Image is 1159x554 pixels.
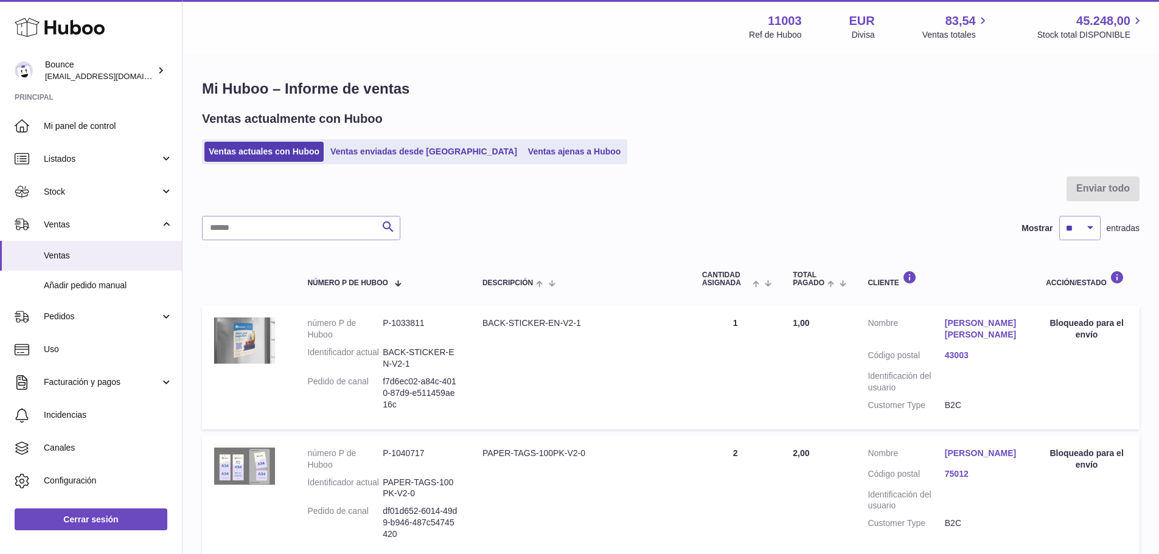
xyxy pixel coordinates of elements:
[922,29,990,41] span: Ventas totales
[44,442,173,454] span: Canales
[1037,13,1144,41] a: 45.248,00 Stock total DISPONIBLE
[383,448,458,471] dd: P-1040717
[922,13,990,41] a: 83,54 Ventas totales
[202,79,1140,99] h1: Mi Huboo – Informe de ventas
[383,477,458,500] dd: PAPER-TAGS-100PK-V2-0
[44,153,160,165] span: Listados
[1046,317,1127,341] div: Bloqueado para el envío
[307,477,383,500] dt: Identificador actual
[15,61,33,80] img: internalAdmin-11003@internal.huboo.com
[44,409,173,421] span: Incidencias
[1107,223,1140,234] span: entradas
[868,317,944,344] dt: Nombre
[214,448,275,485] img: 1744033642.png
[868,489,944,512] dt: Identificación del usuario
[214,317,275,364] img: 1740744079.jpg
[945,400,1022,411] dd: B2C
[44,376,160,388] span: Facturación y pagos
[202,111,383,127] h2: Ventas actualmente con Huboo
[326,142,521,162] a: Ventas enviadas desde [GEOGRAPHIC_DATA]
[702,271,750,287] span: Cantidad ASIGNADA
[44,186,160,198] span: Stock
[383,505,458,540] dd: df01d652-6014-49d9-b946-487c54745420
[793,271,824,287] span: Total pagado
[868,518,944,529] dt: Customer Type
[690,305,781,429] td: 1
[44,250,173,261] span: Ventas
[307,376,383,410] dt: Pedido de canal
[45,71,179,81] span: [EMAIL_ADDRESS][DOMAIN_NAME]
[307,279,388,287] span: número P de Huboo
[768,13,802,29] strong: 11003
[1022,223,1053,234] label: Mostrar
[945,448,1022,459] a: [PERSON_NAME]
[44,344,173,355] span: Uso
[45,59,155,82] div: Bounce
[383,376,458,410] dd: f7d6ec02-a84c-4010-87d9-e511459ae16c
[749,29,801,41] div: Ref de Huboo
[1037,29,1144,41] span: Stock total DISPONIBLE
[383,317,458,341] dd: P-1033811
[482,317,678,329] div: BACK-STICKER-EN-V2-1
[793,318,809,328] span: 1,00
[307,347,383,370] dt: Identificador actual
[945,518,1022,529] dd: B2C
[44,280,173,291] span: Añadir pedido manual
[1046,448,1127,471] div: Bloqueado para el envío
[868,468,944,483] dt: Código postal
[945,13,976,29] span: 83,54
[868,350,944,364] dt: Código postal
[44,219,160,230] span: Ventas
[849,13,875,29] strong: EUR
[945,317,1022,341] a: [PERSON_NAME] [PERSON_NAME]
[15,508,167,530] a: Cerrar sesión
[1046,271,1127,287] div: Acción/Estado
[482,448,678,459] div: PAPER-TAGS-100PK-V2-0
[204,142,324,162] a: Ventas actuales con Huboo
[307,505,383,540] dt: Pedido de canal
[945,350,1022,361] a: 43003
[1076,13,1130,29] span: 45.248,00
[44,475,173,486] span: Configuración
[868,448,944,462] dt: Nombre
[44,311,160,322] span: Pedidos
[44,120,173,132] span: Mi panel de control
[945,468,1022,480] a: 75012
[793,448,809,458] span: 2,00
[524,142,625,162] a: Ventas ajenas a Huboo
[852,29,875,41] div: Divisa
[307,317,383,341] dt: número P de Huboo
[868,271,1022,287] div: Cliente
[383,347,458,370] dd: BACK-STICKER-EN-V2-1
[482,279,533,287] span: Descripción
[307,448,383,471] dt: número P de Huboo
[868,370,944,393] dt: Identificación del usuario
[868,400,944,411] dt: Customer Type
